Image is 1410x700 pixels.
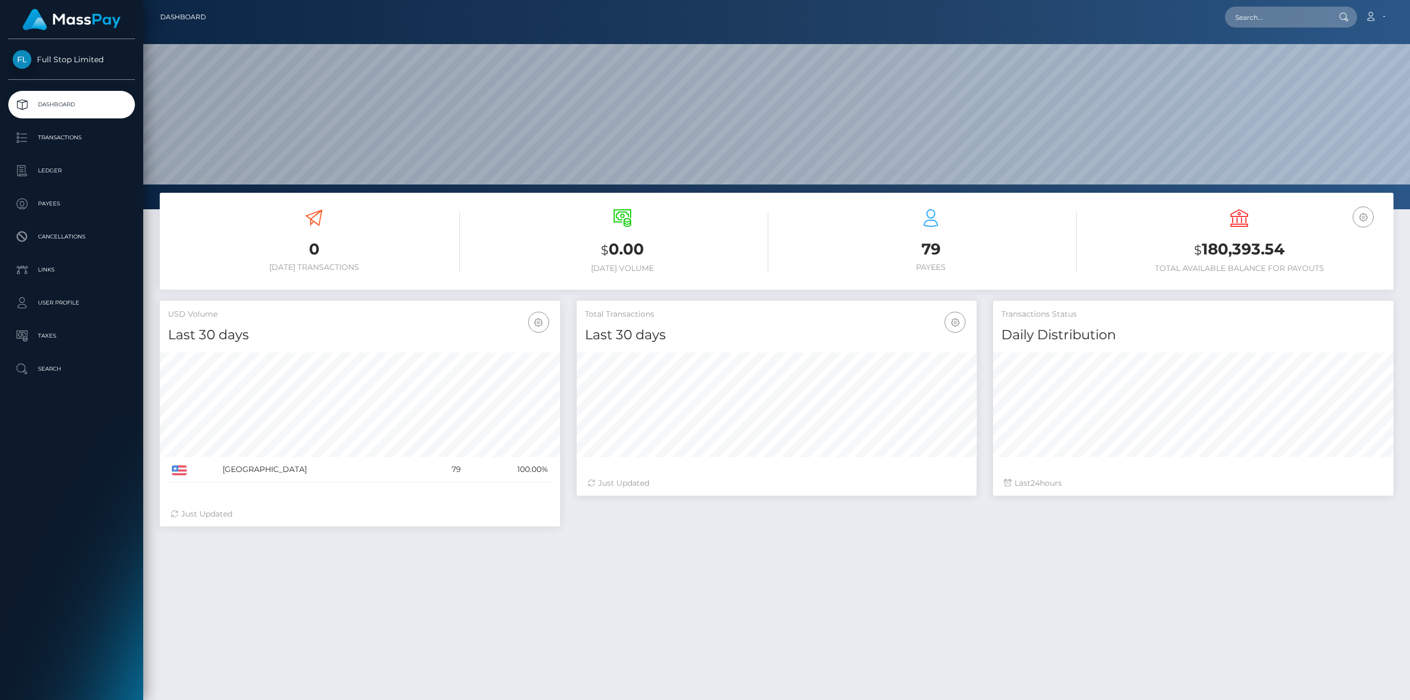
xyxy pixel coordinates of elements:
[13,295,131,311] p: User Profile
[168,238,460,260] h3: 0
[1093,264,1385,273] h6: Total Available Balance for Payouts
[13,96,131,113] p: Dashboard
[476,264,768,273] h6: [DATE] Volume
[172,465,187,475] img: US.png
[8,91,135,118] a: Dashboard
[8,322,135,350] a: Taxes
[13,361,131,377] p: Search
[426,457,465,482] td: 79
[8,190,135,218] a: Payees
[13,162,131,179] p: Ledger
[785,263,1077,272] h6: Payees
[8,223,135,251] a: Cancellations
[1031,478,1040,488] span: 24
[8,124,135,151] a: Transactions
[785,238,1077,260] h3: 79
[13,50,31,69] img: Full Stop Limited
[160,6,206,29] a: Dashboard
[13,328,131,344] p: Taxes
[168,309,552,320] h5: USD Volume
[168,263,460,272] h6: [DATE] Transactions
[1194,242,1202,258] small: $
[476,238,768,261] h3: 0.00
[1004,477,1382,489] div: Last hours
[8,256,135,284] a: Links
[1001,325,1385,345] h4: Daily Distribution
[23,9,121,30] img: MassPay Logo
[585,325,969,345] h4: Last 30 days
[1001,309,1385,320] h5: Transactions Status
[1225,7,1328,28] input: Search...
[8,355,135,383] a: Search
[8,157,135,185] a: Ledger
[13,262,131,278] p: Links
[585,309,969,320] h5: Total Transactions
[588,477,966,489] div: Just Updated
[13,196,131,212] p: Payees
[168,325,552,345] h4: Last 30 days
[13,129,131,146] p: Transactions
[8,289,135,317] a: User Profile
[219,457,426,482] td: [GEOGRAPHIC_DATA]
[465,457,552,482] td: 100.00%
[601,242,609,258] small: $
[8,55,135,64] span: Full Stop Limited
[13,229,131,245] p: Cancellations
[171,508,549,520] div: Just Updated
[1093,238,1385,261] h3: 180,393.54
